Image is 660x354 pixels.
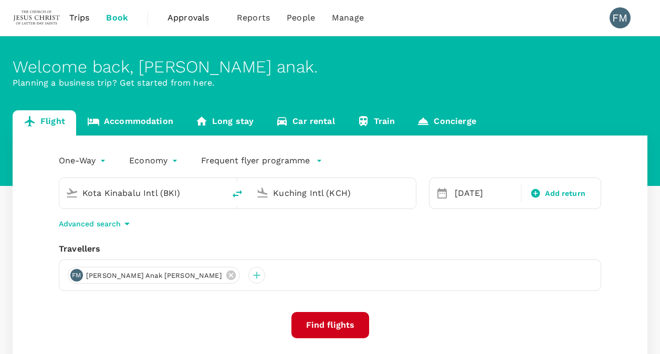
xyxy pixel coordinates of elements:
div: Travellers [59,243,601,255]
button: Open [217,192,219,194]
div: FM[PERSON_NAME] anak [PERSON_NAME] [68,267,240,284]
a: Accommodation [76,110,184,136]
input: Depart from [82,185,203,201]
span: People [287,12,315,24]
a: Concierge [406,110,487,136]
div: FM [70,269,83,282]
span: Add return [545,188,585,199]
img: The Malaysian Church of Jesus Christ of Latter-day Saints [13,6,61,29]
input: Going to [273,185,393,201]
div: Welcome back , [PERSON_NAME] anak . [13,57,647,77]
span: Reports [237,12,270,24]
a: Long stay [184,110,265,136]
div: One-Way [59,152,108,169]
span: Book [106,12,128,24]
button: Frequent flyer programme [201,154,322,167]
p: Advanced search [59,218,121,229]
div: Economy [129,152,180,169]
div: FM [610,7,631,28]
span: Approvals [167,12,220,24]
button: Advanced search [59,217,133,230]
p: Planning a business trip? Get started from here. [13,77,647,89]
button: Find flights [291,312,369,338]
button: delete [225,181,250,206]
a: Train [346,110,406,136]
div: [DATE] [451,183,519,204]
span: Manage [332,12,364,24]
a: Flight [13,110,76,136]
p: Frequent flyer programme [201,154,310,167]
a: Car rental [265,110,346,136]
button: Open [408,192,411,194]
span: [PERSON_NAME] anak [PERSON_NAME] [80,270,228,281]
span: Trips [69,12,90,24]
